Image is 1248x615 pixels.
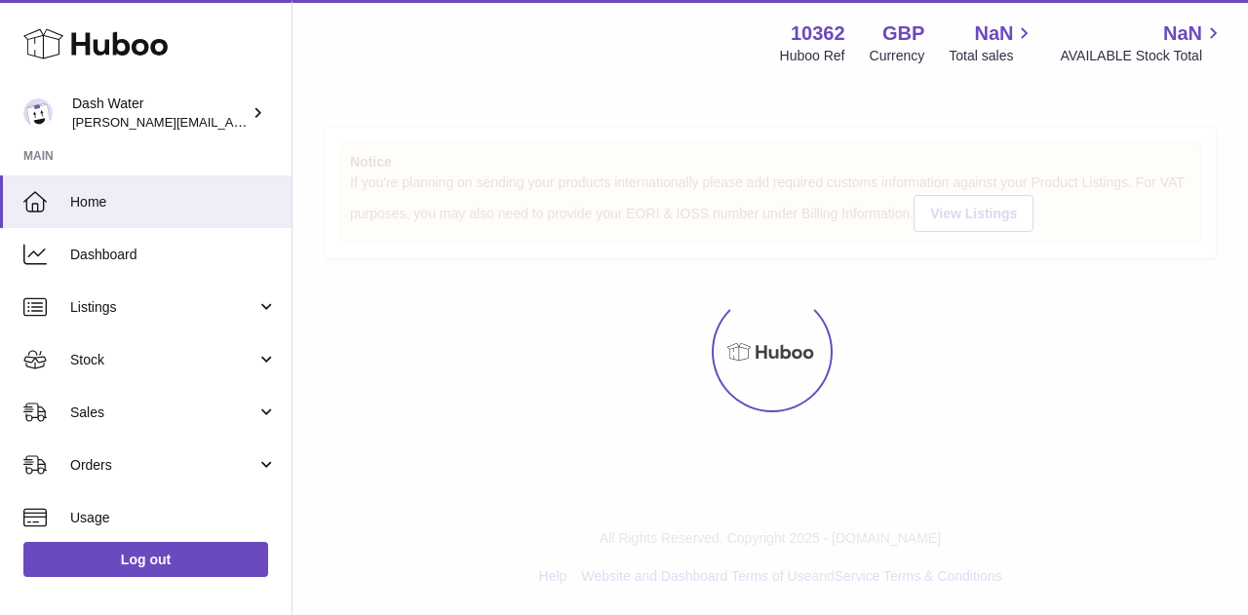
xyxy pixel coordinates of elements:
[70,246,277,264] span: Dashboard
[1060,47,1225,65] span: AVAILABLE Stock Total
[70,456,256,475] span: Orders
[974,20,1013,47] span: NaN
[70,404,256,422] span: Sales
[70,351,256,369] span: Stock
[1060,20,1225,65] a: NaN AVAILABLE Stock Total
[70,193,277,211] span: Home
[882,20,924,47] strong: GBP
[870,47,925,65] div: Currency
[23,542,268,577] a: Log out
[72,114,391,130] span: [PERSON_NAME][EMAIL_ADDRESS][DOMAIN_NAME]
[791,20,845,47] strong: 10362
[23,98,53,128] img: james@dash-water.com
[780,47,845,65] div: Huboo Ref
[70,298,256,317] span: Listings
[949,20,1035,65] a: NaN Total sales
[949,47,1035,65] span: Total sales
[72,95,248,132] div: Dash Water
[70,509,277,527] span: Usage
[1163,20,1202,47] span: NaN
